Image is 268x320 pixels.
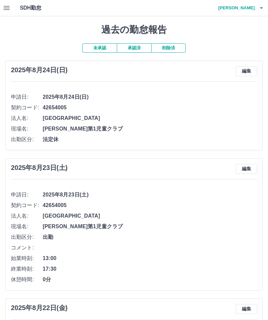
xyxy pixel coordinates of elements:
span: 現場名: [11,125,43,133]
span: 2025年8月24日(日) [43,93,257,101]
span: 13:00 [43,254,257,262]
span: 申請日: [11,93,43,101]
span: 契約コード: [11,201,43,209]
span: コメント: [11,244,43,252]
span: 出勤区分: [11,135,43,143]
span: 2025年8月23日(土) [43,191,257,199]
h3: 2025年8月23日(土) [11,164,67,172]
button: 編集 [236,164,257,174]
span: [PERSON_NAME]第1児童クラブ [43,223,257,231]
span: 申請日: [11,191,43,199]
span: 17:30 [43,265,257,273]
h1: 過去の勤怠報告 [5,24,263,35]
button: 編集 [236,304,257,314]
span: 法人名: [11,114,43,122]
span: 契約コード: [11,104,43,112]
span: 法人名: [11,212,43,220]
h3: 2025年8月22日(金) [11,304,67,312]
span: [GEOGRAPHIC_DATA] [43,212,257,220]
span: 現場名: [11,223,43,231]
span: [GEOGRAPHIC_DATA] [43,114,257,122]
button: 編集 [236,66,257,76]
h3: 2025年8月24日(日) [11,66,67,74]
button: 削除済 [151,43,186,53]
span: 始業時刻: [11,254,43,262]
button: 承認済 [117,43,151,53]
span: 休憩時間: [11,276,43,284]
button: 未承認 [82,43,117,53]
span: 法定休 [43,135,257,143]
span: 出勤区分: [11,233,43,241]
span: 0分 [43,276,257,284]
span: 42654005 [43,201,257,209]
span: 出勤 [43,233,257,241]
span: 終業時刻: [11,265,43,273]
span: 42654005 [43,104,257,112]
span: [PERSON_NAME]第1児童クラブ [43,125,257,133]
